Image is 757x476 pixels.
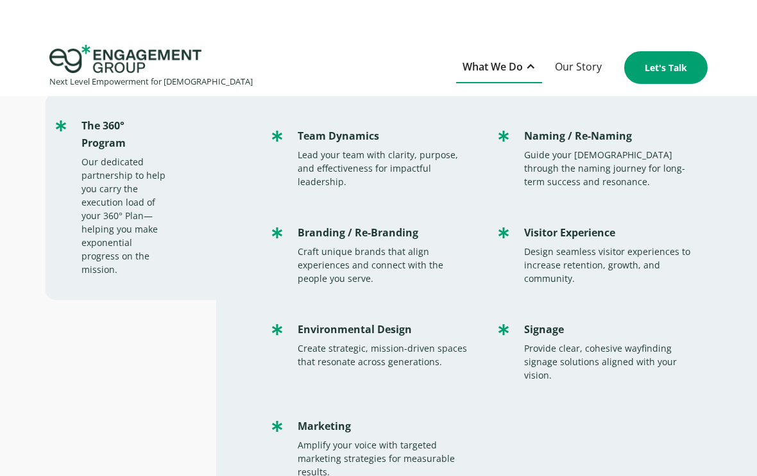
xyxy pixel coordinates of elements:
[298,127,469,145] div: Team Dynamics
[524,127,695,145] div: Naming / Re-Naming
[624,51,708,84] a: Let's Talk
[298,418,469,435] div: Marketing
[298,341,469,368] div: Create strategic, mission-driven spaces that resonate across generations.
[266,115,482,201] a: Team DynamicsLead your team with clarity, purpose, and effectiveness for impactful leadership.
[524,245,695,285] div: Design seamless visitor experiences to increase retention, growth, and community.
[492,115,708,201] a: Naming / Re-NamingGuide your [DEMOGRAPHIC_DATA] through the naming journey for long-term success ...
[49,73,253,90] div: Next Level Empowerment for [DEMOGRAPHIC_DATA]
[266,211,482,298] a: Branding / Re-BrandingCraft unique brands that align experiences and connect with the people you ...
[81,117,166,152] div: The 360° Program
[298,148,469,188] div: Lead your team with clarity, purpose, and effectiveness for impactful leadership.
[463,58,523,76] div: What We Do
[524,341,695,382] div: Provide clear, cohesive wayfinding signage solutions aligned with your vision.
[492,308,708,395] a: SignageProvide clear, cohesive wayfinding signage solutions aligned with your vision.
[549,52,608,83] a: Our Story
[492,211,708,298] a: Visitor ExperienceDesign seamless visitor experiences to increase retention, growth, and community.
[524,148,695,188] div: Guide your [DEMOGRAPHIC_DATA] through the naming journey for long-term success and resonance.
[298,245,469,285] div: Craft unique brands that align experiences and connect with the people you serve.
[231,52,294,66] span: Organization
[298,321,469,338] div: Environmental Design
[524,224,695,242] div: Visitor Experience
[49,45,253,90] a: home
[524,321,695,338] div: Signage
[49,45,201,73] img: Engagement Group Logo Icon
[456,52,542,83] div: What We Do
[49,104,216,289] a: The 360° ProgramOur dedicated partnership to help you carry the execution load of your 360° Plan—...
[81,155,166,276] div: Our dedicated partnership to help you carry the execution load of your 360° Plan—helping you make...
[266,308,482,381] a: Environmental DesignCreate strategic, mission-driven spaces that resonate across generations.
[298,224,469,242] div: Branding / Re-Branding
